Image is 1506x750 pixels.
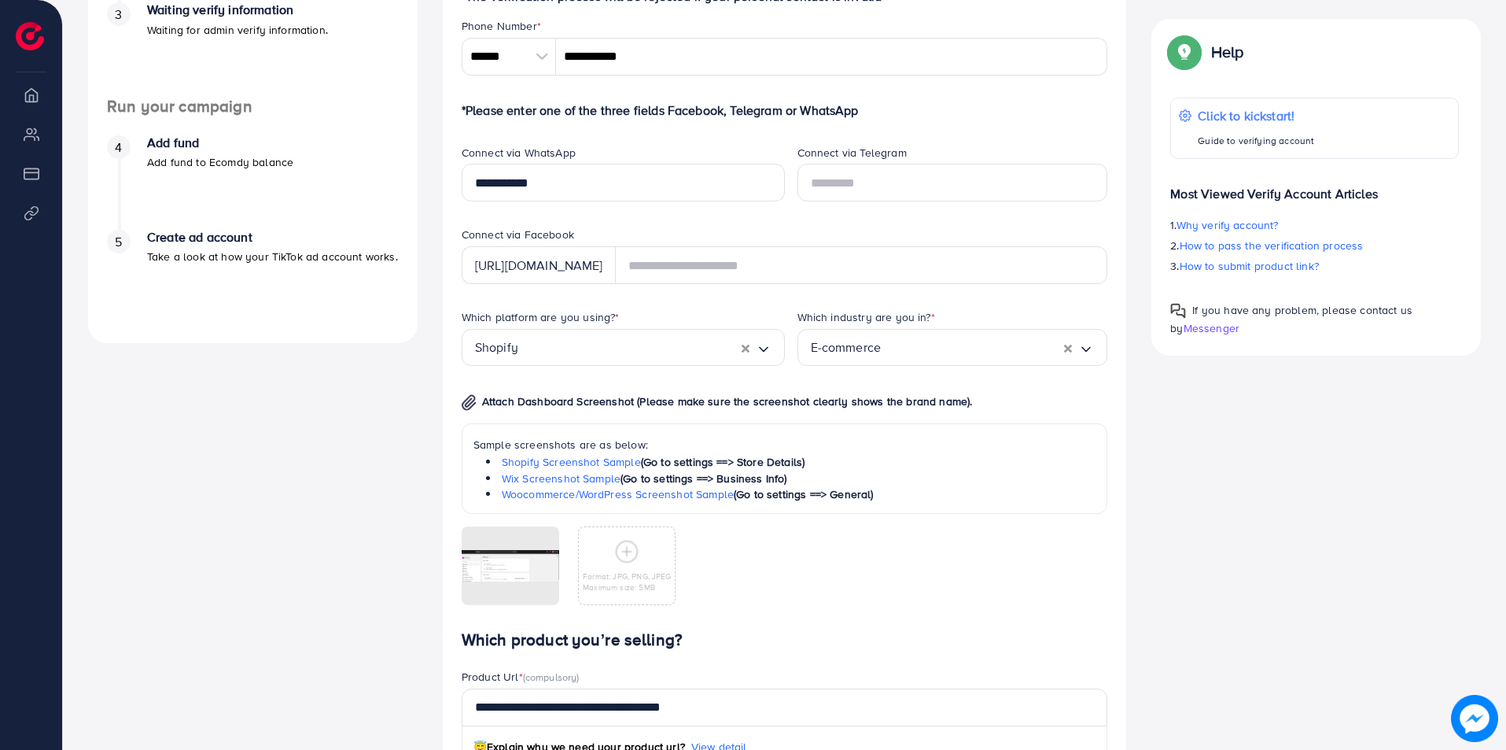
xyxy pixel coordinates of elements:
[1180,238,1364,253] span: How to pass the verification process
[1064,338,1072,357] button: Clear Selected
[473,435,1096,454] p: Sample screenshots are as below:
[881,335,1064,360] input: Search for option
[462,309,620,325] label: Which platform are you using?
[147,135,293,150] h4: Add fund
[462,329,785,366] div: Search for option
[1180,258,1319,274] span: How to submit product link?
[811,335,882,360] span: E-commerce
[147,153,293,172] p: Add fund to Ecomdy balance
[797,145,907,161] label: Connect via Telegram
[1170,302,1412,336] span: If you have any problem, please contact us by
[147,20,328,39] p: Waiting for admin verify information.
[583,582,672,593] p: Maximum size: 5MB
[797,329,1108,366] div: Search for option
[115,6,122,24] span: 3
[1211,42,1244,61] p: Help
[462,101,1108,120] p: *Please enter one of the three fields Facebook, Telegram or WhatsApp
[1170,236,1459,255] p: 2.
[518,335,742,360] input: Search for option
[482,393,973,409] span: Attach Dashboard Screenshot (Please make sure the screenshot clearly shows the brand name).
[1170,38,1199,66] img: Popup guide
[742,338,749,357] button: Clear Selected
[462,669,580,685] label: Product Url
[523,670,580,684] span: (compulsory)
[502,471,620,486] a: Wix Screenshot Sample
[502,486,734,502] a: Woocommerce/WordPress Screenshot Sample
[16,22,44,50] img: logo
[1176,217,1279,233] span: Why verify account?
[462,145,576,161] label: Connect via WhatsApp
[147,2,328,17] h4: Waiting verify information
[502,454,641,470] a: Shopify Screenshot Sample
[462,246,616,284] div: [URL][DOMAIN_NAME]
[115,233,122,251] span: 5
[1170,216,1459,235] p: 1.
[462,630,1108,650] h4: Which product you’re selling?
[147,247,398,266] p: Take a look at how your TikTok ad account works.
[1170,172,1459,203] p: Most Viewed Verify Account Articles
[462,550,559,582] img: img uploaded
[88,135,418,230] li: Add fund
[88,230,418,324] li: Create ad account
[797,309,935,325] label: Which industry are you in?
[462,394,477,411] img: img
[88,97,418,116] h4: Run your campaign
[1198,106,1314,125] p: Click to kickstart!
[115,139,122,157] span: 4
[1184,320,1239,336] span: Messenger
[734,486,873,502] span: (Go to settings ==> General)
[620,471,786,486] span: (Go to settings ==> Business Info)
[462,18,541,34] label: Phone Number
[88,2,418,97] li: Waiting verify information
[641,454,805,470] span: (Go to settings ==> Store Details)
[1170,257,1459,275] p: 3.
[1451,695,1498,742] img: image
[462,227,574,242] label: Connect via Facebook
[583,571,672,582] p: Format: JPG, PNG, JPEG
[1198,131,1314,150] p: Guide to verifying account
[475,335,518,360] span: Shopify
[1170,303,1186,319] img: Popup guide
[147,230,398,245] h4: Create ad account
